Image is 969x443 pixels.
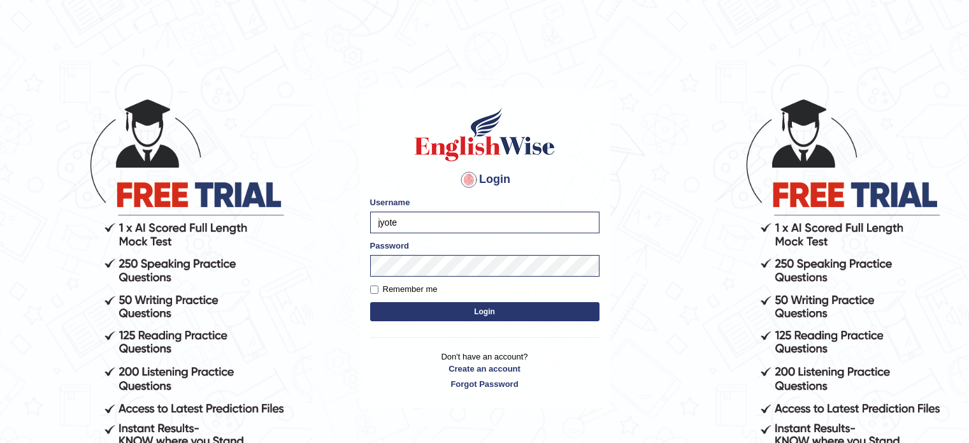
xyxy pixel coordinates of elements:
label: Password [370,240,409,252]
p: Don't have an account? [370,351,599,390]
a: Create an account [370,363,599,375]
label: Username [370,196,410,208]
img: Logo of English Wise sign in for intelligent practice with AI [412,106,557,163]
label: Remember me [370,283,438,296]
h4: Login [370,170,599,190]
input: Remember me [370,286,378,294]
a: Forgot Password [370,378,599,390]
button: Login [370,302,599,321]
